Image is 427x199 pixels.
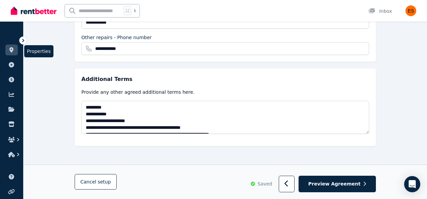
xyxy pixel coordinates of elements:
span: Saved [258,181,272,188]
span: k [134,8,136,13]
label: Other repairs - Phone number [81,34,152,41]
span: Properties [24,45,53,57]
span: Cancel [80,179,111,185]
img: RentBetter [11,6,56,16]
button: Preview Agreement [299,176,376,193]
span: Additional Terms [81,75,132,83]
span: Preview Agreement [308,181,360,188]
img: Evangeline Samoilov [405,5,416,16]
button: Cancelsetup [75,174,117,190]
div: Open Intercom Messenger [404,176,420,192]
span: setup [98,179,111,186]
p: Provide any other agreed additional terms here. [81,89,369,95]
div: Inbox [368,8,392,15]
